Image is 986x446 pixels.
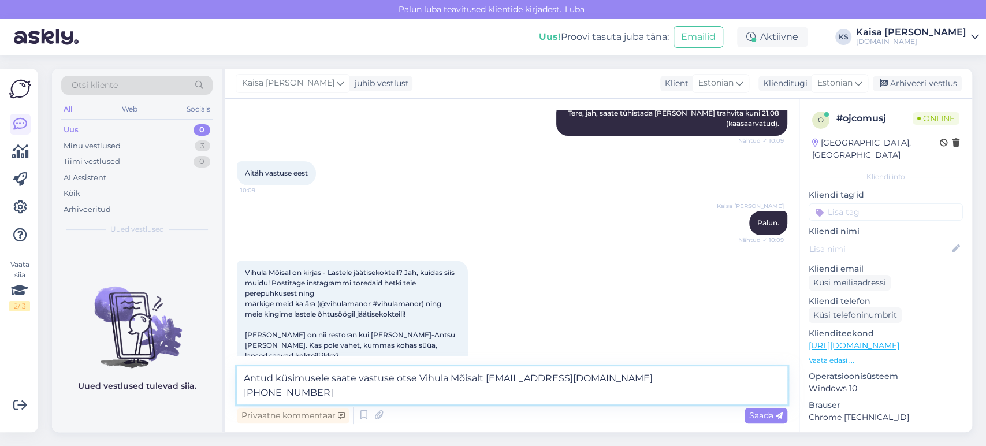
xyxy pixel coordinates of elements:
[913,112,959,125] span: Online
[78,380,196,392] p: Uued vestlused tulevad siia.
[809,203,963,221] input: Lisa tag
[660,77,689,90] div: Klient
[539,31,561,42] b: Uus!
[818,116,824,124] span: o
[737,27,808,47] div: Aktiivne
[835,29,851,45] div: KS
[809,189,963,201] p: Kliendi tag'id
[64,124,79,136] div: Uus
[674,26,723,48] button: Emailid
[809,172,963,182] div: Kliendi info
[738,136,784,145] span: Nähtud ✓ 10:09
[237,408,349,423] div: Privaatne kommentaar
[120,102,140,117] div: Web
[245,268,457,360] span: Vihula Mõisal on kirjas - Lastele jäätisekokteil? Jah, kuidas siis muidu! Postitage instagrammi t...
[539,30,669,44] div: Proovi tasuta juba täna:
[809,411,963,423] p: Chrome [TECHNICAL_ID]
[350,77,409,90] div: juhib vestlust
[698,77,734,90] span: Estonian
[758,77,808,90] div: Klienditugi
[64,140,121,152] div: Minu vestlused
[738,236,784,244] span: Nähtud ✓ 10:09
[64,156,120,168] div: Tiimi vestlused
[64,204,111,215] div: Arhiveeritud
[245,169,308,177] span: Aitäh vastuse eest
[561,4,588,14] span: Luba
[195,140,210,152] div: 3
[809,399,963,411] p: Brauser
[72,79,118,91] span: Otsi kliente
[809,355,963,366] p: Vaata edasi ...
[809,225,963,237] p: Kliendi nimi
[809,382,963,395] p: Windows 10
[856,28,979,46] a: Kaisa [PERSON_NAME][DOMAIN_NAME]
[809,328,963,340] p: Klienditeekond
[64,172,106,184] div: AI Assistent
[836,112,913,125] div: # ojcomusj
[110,224,164,235] span: Uued vestlused
[61,102,75,117] div: All
[809,243,950,255] input: Lisa nimi
[242,77,334,90] span: Kaisa [PERSON_NAME]
[184,102,213,117] div: Socials
[194,124,210,136] div: 0
[817,77,853,90] span: Estonian
[757,218,779,227] span: Palun.
[873,76,962,91] div: Arhiveeri vestlus
[809,263,963,275] p: Kliendi email
[812,137,940,161] div: [GEOGRAPHIC_DATA], [GEOGRAPHIC_DATA]
[64,188,80,199] div: Kõik
[9,78,31,100] img: Askly Logo
[809,295,963,307] p: Kliendi telefon
[809,370,963,382] p: Operatsioonisüsteem
[809,275,891,291] div: Küsi meiliaadressi
[52,266,222,370] img: No chats
[237,366,787,404] textarea: Antud küsimusele saate vastuse otse Vihula Mõisalt [EMAIL_ADDRESS][DOMAIN_NAME] [PHONE_NUMBER]
[809,340,899,351] a: [URL][DOMAIN_NAME]
[856,28,966,37] div: Kaisa [PERSON_NAME]
[856,37,966,46] div: [DOMAIN_NAME]
[749,410,783,421] span: Saada
[717,202,784,210] span: Kaisa [PERSON_NAME]
[9,259,30,311] div: Vaata siia
[194,156,210,168] div: 0
[809,307,902,323] div: Küsi telefoninumbrit
[9,301,30,311] div: 2 / 3
[240,186,284,195] span: 10:09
